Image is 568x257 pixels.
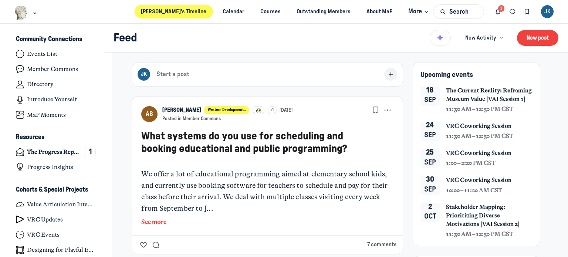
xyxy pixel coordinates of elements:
h4: Member Commons [27,65,78,73]
a: Calendar [216,5,251,18]
span: 11:30 AM – 12:50 PM CST [446,105,513,114]
h4: The Progress Report [27,148,81,156]
span: 11:30 AM – 12:50 PM CST [446,230,513,239]
a: What systems do you use for scheduling and booking educational and public programming? [141,131,347,154]
a: VRC Coworking Session10:00 – 11:20 AM CST [446,176,533,195]
button: Community ConnectionsCollapse space [10,33,102,46]
h4: MaP Moments [27,111,66,119]
span: 1:00 – 2:20 PM CST [446,159,496,168]
span: VRC Coworking Session [446,176,511,185]
div: Sep [424,184,436,195]
div: Oct [424,211,436,222]
a: Events List [10,47,102,61]
span: The Current Reality: Reframing Museum Value [VAI Session 1] [446,87,533,104]
p: We offer a lot of educational programming aimed at elementary school kids, and currently use book... [141,169,393,214]
a: Progress Insights [10,160,102,174]
div: Sep [424,129,436,141]
h4: VRC Updates [27,216,63,223]
span: Upcoming events [420,71,473,78]
span: VRC Coworking Session [446,149,511,158]
button: New post [517,30,558,46]
div: AB [141,106,157,122]
button: Museums as Progress logo [14,5,38,21]
button: Bookmarks [370,105,381,116]
a: [PERSON_NAME]’s Timeline [135,5,213,18]
h3: Community Connections [16,35,82,43]
button: Direct messages [506,4,520,19]
a: The Progress Report1 [10,145,102,159]
button: Summarize [430,30,451,46]
button: Search [433,4,484,19]
a: View Anne Baycroft profile [162,106,201,114]
button: ResourcesCollapse space [10,131,102,144]
a: Member Commons [10,62,102,76]
a: Directory [10,78,102,91]
a: Designing for Playful Engagement [10,243,102,257]
div: Sep [424,94,436,106]
span: VRC Coworking Session [446,122,511,131]
span: Start a post [156,70,189,78]
span: More [408,7,430,17]
button: Summarize [430,28,451,47]
a: Courses [254,5,287,18]
a: VRC Updates [10,213,102,226]
div: JK [541,5,554,18]
img: Museums as Progress logo [14,6,28,20]
a: About MaP [360,5,399,18]
button: 7 comments [367,241,396,249]
h4: Directory [27,81,53,88]
button: Bookmarks [520,4,534,19]
button: Like the What systems do you use for scheduling and booking educational and public programming? post [138,239,149,250]
a: VRC Events [10,228,102,241]
h4: Value Articulation Intensive (Cultural Leadership Lab) [27,201,96,208]
button: New Activity [460,31,508,45]
span: 11:30 AM – 12:50 PM CST [446,132,513,141]
h4: Designing for Playful Engagement [27,246,96,254]
h4: Progress Insights [27,163,73,171]
button: Posted in Member Commons [162,116,221,122]
span: 10:00 – 11:20 AM CST [446,186,502,195]
button: Start a post [132,62,403,87]
div: 18 [426,87,434,95]
a: The Current Reality: Reframing Museum Value [VAI Session 1]11:30 AM – 12:50 PM CST [446,87,533,114]
div: Sep [424,157,436,168]
div: 2 [428,203,432,211]
button: User menu options [541,5,554,18]
button: Post actions [382,105,393,116]
div: 25 [426,149,434,157]
span: +1 [270,107,274,113]
a: Introduce Yourself [10,93,102,106]
a: Stakeholder Mapping: Prioritizing Diverse Motivations [VAI Session 2]11:30 AM – 12:50 PM CST [446,203,533,239]
a: VRC Coworking Session11:30 AM – 12:50 PM CST [446,122,533,141]
div: 1 [85,148,96,156]
h4: Introduce Yourself [27,96,77,103]
span: New Activity [465,34,496,42]
h1: Feed [114,31,423,45]
div: 24 [426,121,434,129]
button: Comment on What systems do you use for scheduling and booking educational and public programming? [151,239,161,250]
a: [DATE] [280,107,293,114]
button: View Anne Baycroft profileWestern Development...+1[DATE]Posted in Member Commons [162,106,293,122]
button: More [402,5,433,18]
button: Notifications [491,4,506,19]
a: Outstanding Members [290,5,357,18]
a: MaP Moments [10,108,102,122]
div: JK [138,68,151,81]
h4: Events List [27,50,57,58]
header: Page Header [104,24,568,53]
a: VRC Coworking Session1:00 – 2:20 PM CST [446,149,533,168]
h3: Resources [16,133,44,141]
h4: VRC Events [27,231,60,239]
button: Cohorts & Special ProjectsCollapse space [10,183,102,196]
span: Stakeholder Mapping: Prioritizing Diverse Motivations [VAI Session 2] [446,203,533,229]
button: See more [141,217,393,227]
div: 30 [426,176,434,184]
a: Value Articulation Intensive (Cultural Leadership Lab) [10,197,102,211]
a: View Anne Baycroft profile [141,106,157,122]
span: Western Development ... [208,108,246,112]
h3: Cohorts & Special Projects [16,186,88,194]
